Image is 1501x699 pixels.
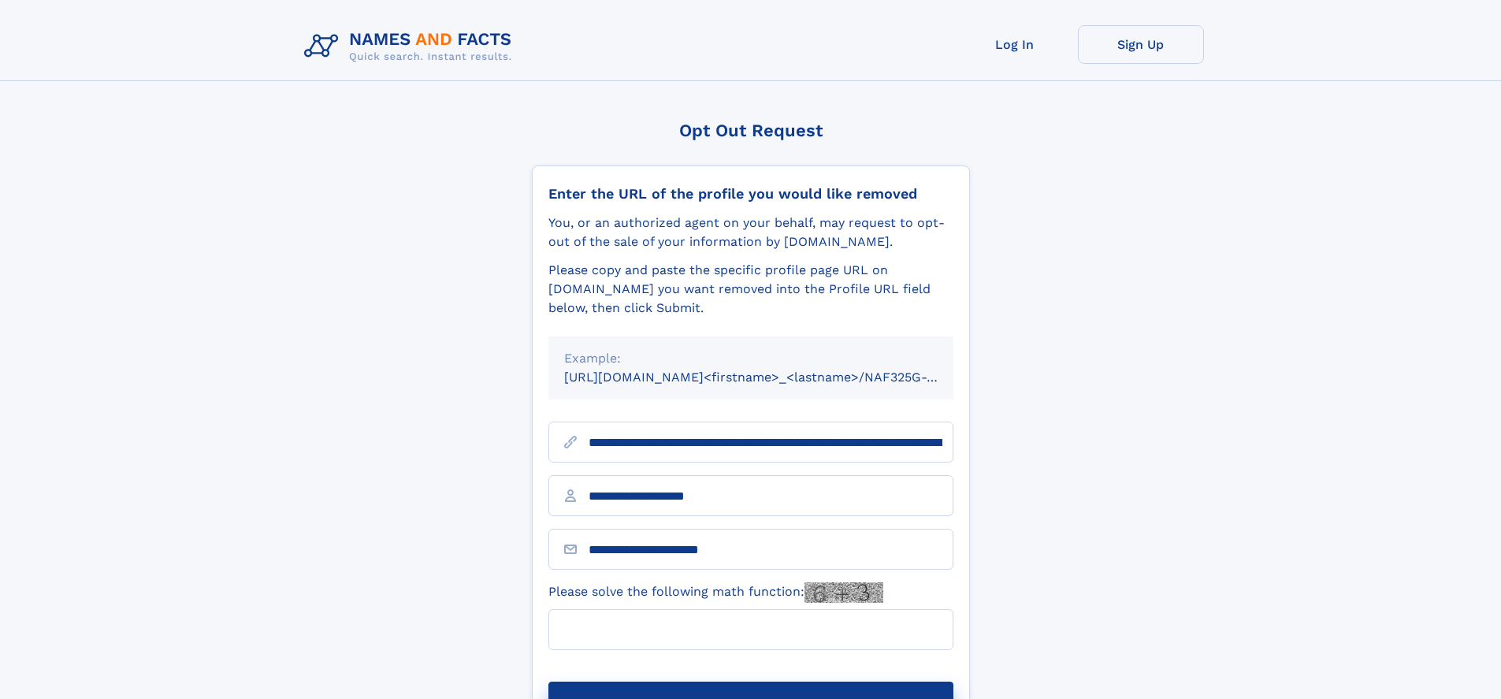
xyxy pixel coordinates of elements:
div: Please copy and paste the specific profile page URL on [DOMAIN_NAME] you want removed into the Pr... [548,261,953,318]
a: Sign Up [1078,25,1204,64]
a: Log In [952,25,1078,64]
div: You, or an authorized agent on your behalf, may request to opt-out of the sale of your informatio... [548,214,953,251]
div: Enter the URL of the profile you would like removed [548,185,953,203]
div: Opt Out Request [532,121,970,140]
small: [URL][DOMAIN_NAME]<firstname>_<lastname>/NAF325G-xxxxxxxx [564,370,983,385]
label: Please solve the following math function: [548,582,883,603]
div: Example: [564,349,938,368]
img: Logo Names and Facts [298,25,525,68]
